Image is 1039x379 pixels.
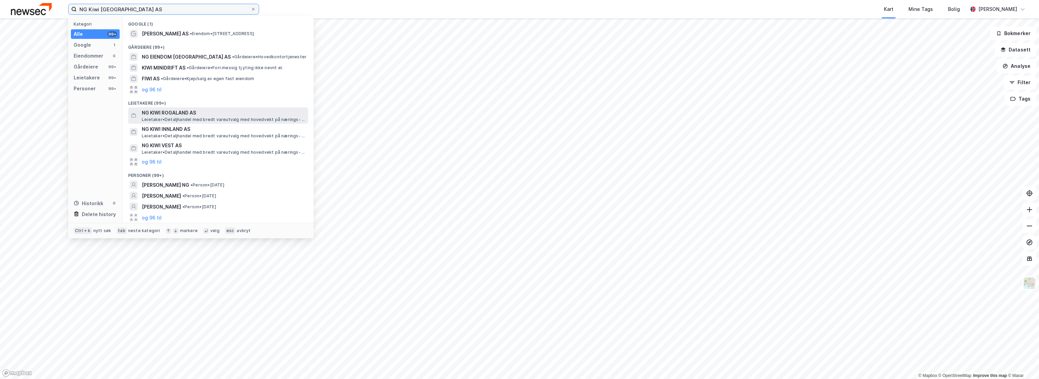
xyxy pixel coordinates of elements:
[908,5,933,13] div: Mine Tags
[948,5,960,13] div: Bolig
[182,204,216,210] span: Person • [DATE]
[11,3,52,15] img: newsec-logo.f6e21ccffca1b3a03d2d.png
[142,75,160,83] span: FIWI AS
[142,213,162,222] button: og 96 til
[978,5,1017,13] div: [PERSON_NAME]
[74,199,103,208] div: Historikk
[107,31,117,37] div: 99+
[187,65,283,71] span: Gårdeiere • Forr.messig tj.yting ikke nevnt el.
[232,54,234,59] span: •
[997,59,1036,73] button: Analyse
[107,75,117,80] div: 99+
[142,181,189,189] span: [PERSON_NAME] NG
[142,30,189,38] span: [PERSON_NAME] AS
[107,64,117,70] div: 99+
[117,227,127,234] div: tab
[191,182,193,187] span: •
[107,86,117,91] div: 99+
[180,228,198,233] div: markere
[1005,346,1039,379] iframe: Chat Widget
[142,150,307,155] span: Leietaker • Detaljhandel med bredt vareutvalg med hovedvekt på nærings- og nytelsesmidler
[142,141,305,150] span: NG KIWI VEST AS
[182,193,216,199] span: Person • [DATE]
[123,16,314,28] div: Google (1)
[1023,277,1036,290] img: Z
[1005,92,1036,106] button: Tags
[187,65,189,70] span: •
[93,228,111,233] div: nytt søk
[142,109,305,117] span: NG KIWI ROGALAND AS
[74,21,120,27] div: Kategori
[74,74,100,82] div: Leietakere
[142,158,162,166] button: og 96 til
[225,227,236,234] div: esc
[142,117,307,122] span: Leietaker • Detaljhandel med bredt vareutvalg med hovedvekt på nærings- og nytelsesmidler
[123,39,314,51] div: Gårdeiere (99+)
[232,54,306,60] span: Gårdeiere • Hovedkontortjenester
[74,52,103,60] div: Eiendommer
[128,228,160,233] div: neste kategori
[74,30,83,38] div: Alle
[1005,346,1039,379] div: Kontrollprogram for chat
[161,76,163,81] span: •
[190,31,254,36] span: Eiendom • [STREET_ADDRESS]
[995,43,1036,57] button: Datasett
[74,85,96,93] div: Personer
[142,125,305,133] span: NG KIWI INNLAND AS
[938,373,972,378] a: OpenStreetMap
[74,41,91,49] div: Google
[191,182,224,188] span: Person • [DATE]
[182,193,184,198] span: •
[142,86,162,94] button: og 96 til
[210,228,220,233] div: velg
[111,42,117,48] div: 1
[1004,76,1036,89] button: Filter
[82,210,116,218] div: Delete history
[990,27,1036,40] button: Bokmerker
[142,133,307,139] span: Leietaker • Detaljhandel med bredt vareutvalg med hovedvekt på nærings- og nytelsesmidler
[918,373,937,378] a: Mapbox
[142,192,181,200] span: [PERSON_NAME]
[77,4,251,14] input: Søk på adresse, matrikkel, gårdeiere, leietakere eller personer
[190,31,192,36] span: •
[142,203,181,211] span: [PERSON_NAME]
[123,167,314,180] div: Personer (99+)
[237,228,251,233] div: avbryt
[74,227,92,234] div: Ctrl + k
[973,373,1007,378] a: Improve this map
[111,200,117,206] div: 0
[182,204,184,209] span: •
[111,53,117,59] div: 0
[74,63,98,71] div: Gårdeiere
[2,369,32,377] a: Mapbox homepage
[123,95,314,107] div: Leietakere (99+)
[161,76,254,81] span: Gårdeiere • Kjøp/salg av egen fast eiendom
[142,53,231,61] span: NG EIENDOM [GEOGRAPHIC_DATA] AS
[884,5,893,13] div: Kart
[142,64,185,72] span: KIWI MINIDRIFT AS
